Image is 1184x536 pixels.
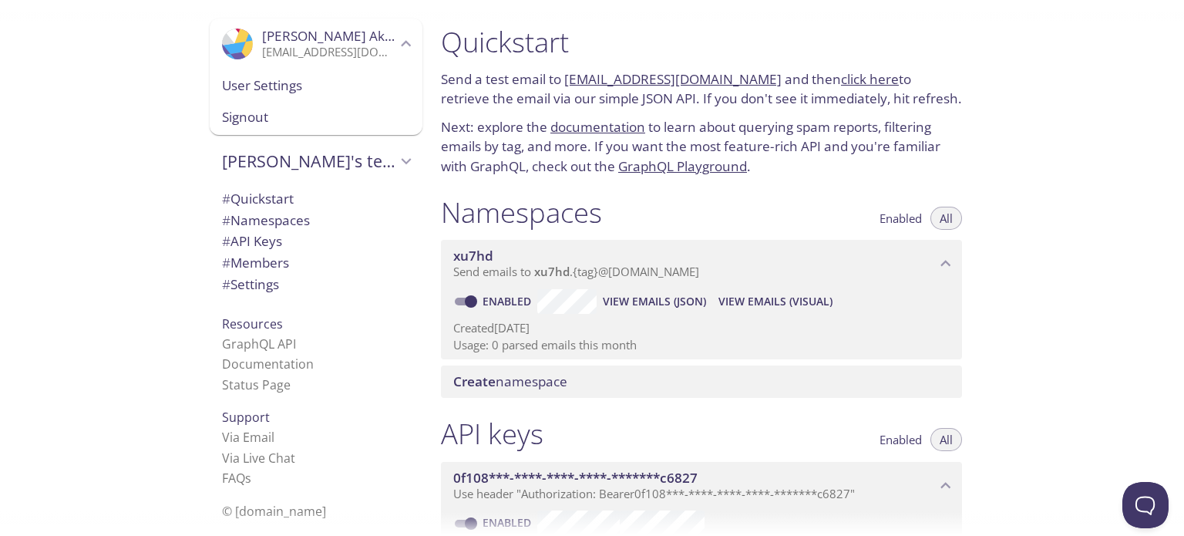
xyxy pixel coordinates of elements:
a: Enabled [480,294,537,308]
span: Send emails to . {tag} @[DOMAIN_NAME] [453,264,699,279]
span: # [222,254,230,271]
button: View Emails (JSON) [597,289,712,314]
div: Mohamed Akmal [210,19,422,69]
span: Quickstart [222,190,294,207]
div: xu7hd namespace [441,240,962,288]
span: Create [453,373,496,390]
span: Signout [222,107,410,127]
div: Quickstart [210,188,422,210]
span: xu7hd [534,264,570,279]
span: View Emails (JSON) [603,292,706,311]
span: Settings [222,275,279,293]
a: GraphQL API [222,335,296,352]
span: xu7hd [453,247,493,265]
h1: API keys [441,416,543,451]
span: Support [222,409,270,426]
button: Enabled [870,428,931,451]
div: Mohamed's team [210,141,422,181]
h1: Namespaces [441,195,602,230]
span: # [222,275,230,293]
a: [EMAIL_ADDRESS][DOMAIN_NAME] [564,70,782,88]
a: Via Live Chat [222,450,295,467]
button: View Emails (Visual) [712,289,839,314]
div: API Keys [210,231,422,252]
a: Via Email [222,429,274,446]
div: User Settings [210,69,422,102]
p: Created [DATE] [453,320,950,336]
span: [PERSON_NAME]'s team [222,150,396,172]
span: # [222,211,230,229]
a: Status Page [222,376,291,393]
p: Usage: 0 parsed emails this month [453,337,950,353]
div: Members [210,252,422,274]
div: Signout [210,101,422,135]
a: Documentation [222,356,314,373]
span: namespace [453,373,567,390]
button: All [930,428,962,451]
span: Resources [222,315,283,332]
span: Members [222,254,289,271]
a: GraphQL Playground [618,157,747,175]
div: Create namespace [441,366,962,398]
span: © [DOMAIN_NAME] [222,503,326,520]
span: # [222,232,230,250]
p: [EMAIL_ADDRESS][DOMAIN_NAME] [262,45,396,60]
span: Namespaces [222,211,310,229]
span: # [222,190,230,207]
h1: Quickstart [441,25,962,59]
a: FAQ [222,470,251,487]
button: All [930,207,962,230]
a: documentation [550,118,645,136]
span: [PERSON_NAME] Akmal [262,27,408,45]
iframe: Help Scout Beacon - Open [1122,482,1169,528]
span: View Emails (Visual) [718,292,832,311]
span: API Keys [222,232,282,250]
p: Next: explore the to learn about querying spam reports, filtering emails by tag, and more. If you... [441,117,962,177]
div: Team Settings [210,274,422,295]
span: User Settings [222,76,410,96]
a: click here [841,70,899,88]
div: Namespaces [210,210,422,231]
p: Send a test email to and then to retrieve the email via our simple JSON API. If you don't see it ... [441,69,962,109]
span: s [245,470,251,487]
button: Enabled [870,207,931,230]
